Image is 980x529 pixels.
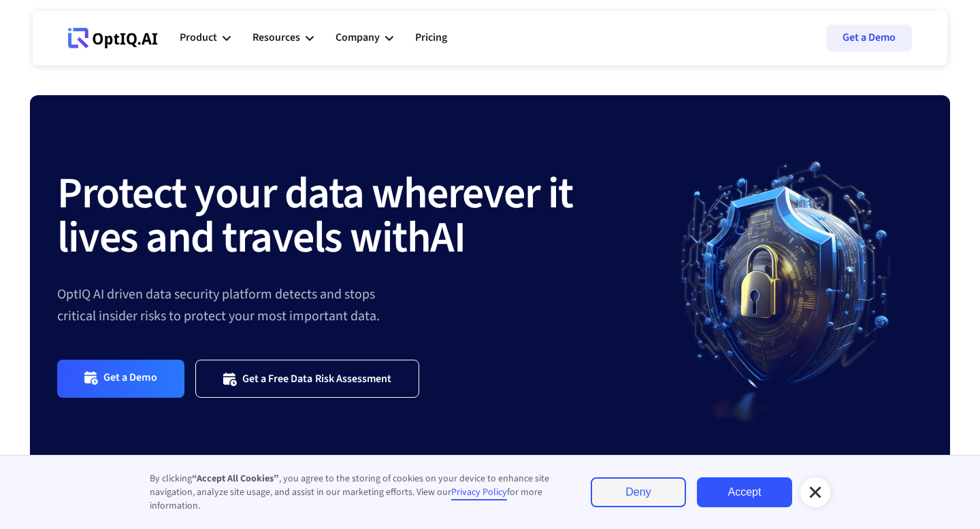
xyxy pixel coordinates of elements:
div: Product [180,18,231,58]
div: Get a Demo [103,371,157,386]
a: Accept [697,477,792,507]
div: OptIQ AI driven data security platform detects and stops critical insider risks to protect your m... [57,284,651,327]
div: Resources [252,29,300,47]
div: Company [336,18,393,58]
a: Deny [591,477,686,507]
div: Company [336,29,380,47]
strong: “Accept All Cookies” [192,472,279,485]
a: Webflow Homepage [68,18,158,58]
a: Privacy Policy [451,485,507,500]
div: Get a Free Data Risk Assessment [242,372,392,386]
a: Get a Free Data Risk Assessment [195,360,420,397]
a: Pricing [415,18,447,58]
div: By clicking , you agree to the storing of cookies on your device to enhance site navigation, anal... [150,472,563,513]
div: Resources [252,18,314,58]
strong: AI [430,207,465,269]
a: Get a Demo [826,24,912,52]
div: Product [180,29,217,47]
strong: Protect your data wherever it lives and travels with [57,163,573,269]
a: Get a Demo [57,360,184,397]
